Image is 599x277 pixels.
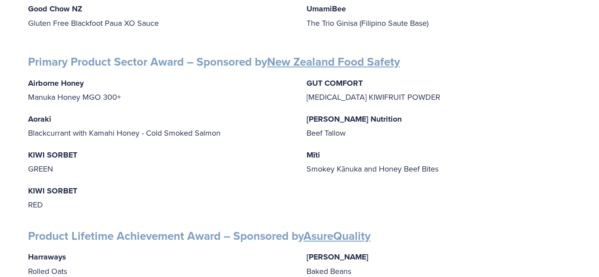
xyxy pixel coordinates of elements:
[28,185,77,196] strong: KIWI SORBET
[267,53,400,70] a: New Zealand Food Safety
[307,113,402,125] strong: [PERSON_NAME] Nutrition
[28,149,77,161] strong: KIWI SORBET
[307,251,368,263] strong: [PERSON_NAME]
[28,148,292,176] p: GREEN
[28,77,84,89] strong: Airborne Honey
[28,113,51,125] strong: Aoraki
[28,251,66,263] strong: Harraways
[307,3,346,14] strong: UmamiBee
[28,3,82,14] strong: Good Chow NZ
[307,112,571,140] p: Beef Tallow
[28,76,292,104] p: Manuka Honey MGO 300+
[28,2,292,30] p: Gluten Free Blackfoot Paua XO Sauce
[28,228,371,244] strong: Product Lifetime Achievement Award – Sponsored by
[28,53,400,70] strong: Primary Product Sector Award – Sponsored by
[307,77,363,89] strong: GUT COMFORT
[307,148,571,176] p: Smokey Kānuka and Honey Beef Bites
[307,149,320,161] strong: Mīti
[28,112,292,140] p: Blackcurrant with Kamahi Honey - Cold Smoked Salmon
[307,2,571,30] p: The Trio Ginisa (Filipino Saute Base)
[28,184,292,212] p: RED
[303,228,371,244] a: AsureQuality
[307,76,571,104] p: [MEDICAL_DATA] KIWIFRUIT POWDER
